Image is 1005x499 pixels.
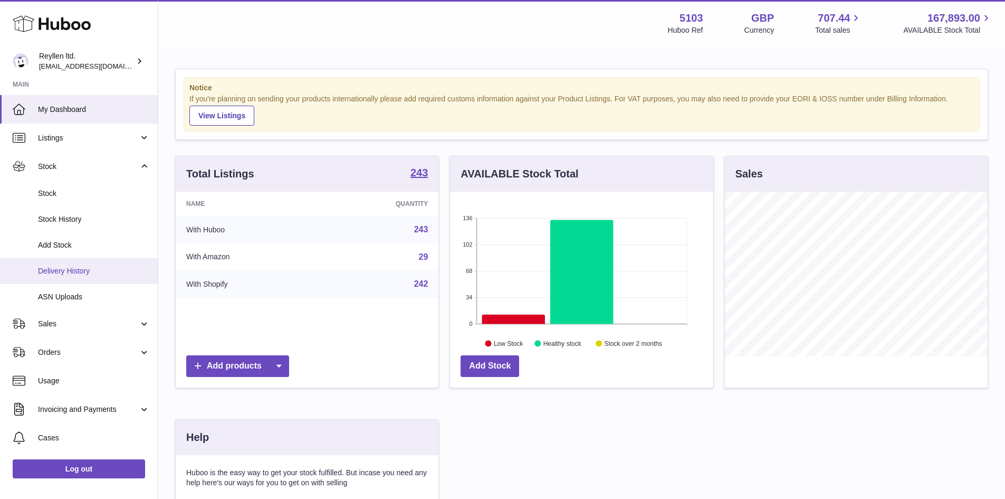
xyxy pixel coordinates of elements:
span: Stock [38,189,150,199]
td: With Shopify [176,270,320,298]
span: Delivery History [38,266,150,276]
span: Stock [38,162,139,172]
span: ASN Uploads [38,292,150,302]
div: If you're planning on sending your products internationally please add required customs informati... [189,94,974,126]
p: Huboo is the easy way to get your stock fulfilled. But incase you need any help here's our ways f... [186,468,428,488]
a: 243 [414,225,428,234]
a: 243 [410,167,428,180]
td: With Huboo [176,216,320,243]
span: Stock History [38,214,150,224]
h3: Help [186,430,209,445]
a: Log out [13,459,145,478]
a: Add Stock [461,355,519,377]
h3: AVAILABLE Stock Total [461,167,578,181]
a: 29 [419,252,428,261]
div: Currency [744,25,774,35]
text: 0 [470,321,473,327]
span: Listings [38,133,139,143]
text: Stock over 2 months [605,340,662,347]
div: Huboo Ref [668,25,703,35]
strong: 243 [410,167,428,178]
a: View Listings [189,106,254,126]
div: Reyllen ltd. [39,51,134,71]
span: Sales [38,319,139,329]
text: Low Stock [494,340,523,347]
span: 707.44 [818,11,850,25]
span: AVAILABLE Stock Total [903,25,992,35]
text: 68 [466,268,473,274]
span: Cases [38,433,150,443]
span: Total sales [815,25,862,35]
a: Add products [186,355,289,377]
h3: Total Listings [186,167,254,181]
a: 707.44 Total sales [815,11,862,35]
a: 242 [414,279,428,288]
span: My Dashboard [38,105,150,115]
span: [EMAIL_ADDRESS][DOMAIN_NAME] [39,62,155,70]
strong: Notice [189,83,974,93]
text: 34 [466,294,473,300]
td: With Amazon [176,243,320,271]
h3: Sales [735,167,763,181]
a: 167,893.00 AVAILABLE Stock Total [903,11,992,35]
span: Add Stock [38,240,150,250]
text: 102 [463,241,472,248]
text: Healthy stock [543,340,582,347]
th: Quantity [320,192,439,216]
span: Usage [38,376,150,386]
th: Name [176,192,320,216]
span: Invoicing and Payments [38,404,139,415]
span: Orders [38,347,139,357]
img: internalAdmin-5103@internal.huboo.com [13,53,28,69]
text: 136 [463,215,472,221]
span: 167,893.00 [927,11,980,25]
strong: 5103 [679,11,703,25]
strong: GBP [751,11,774,25]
